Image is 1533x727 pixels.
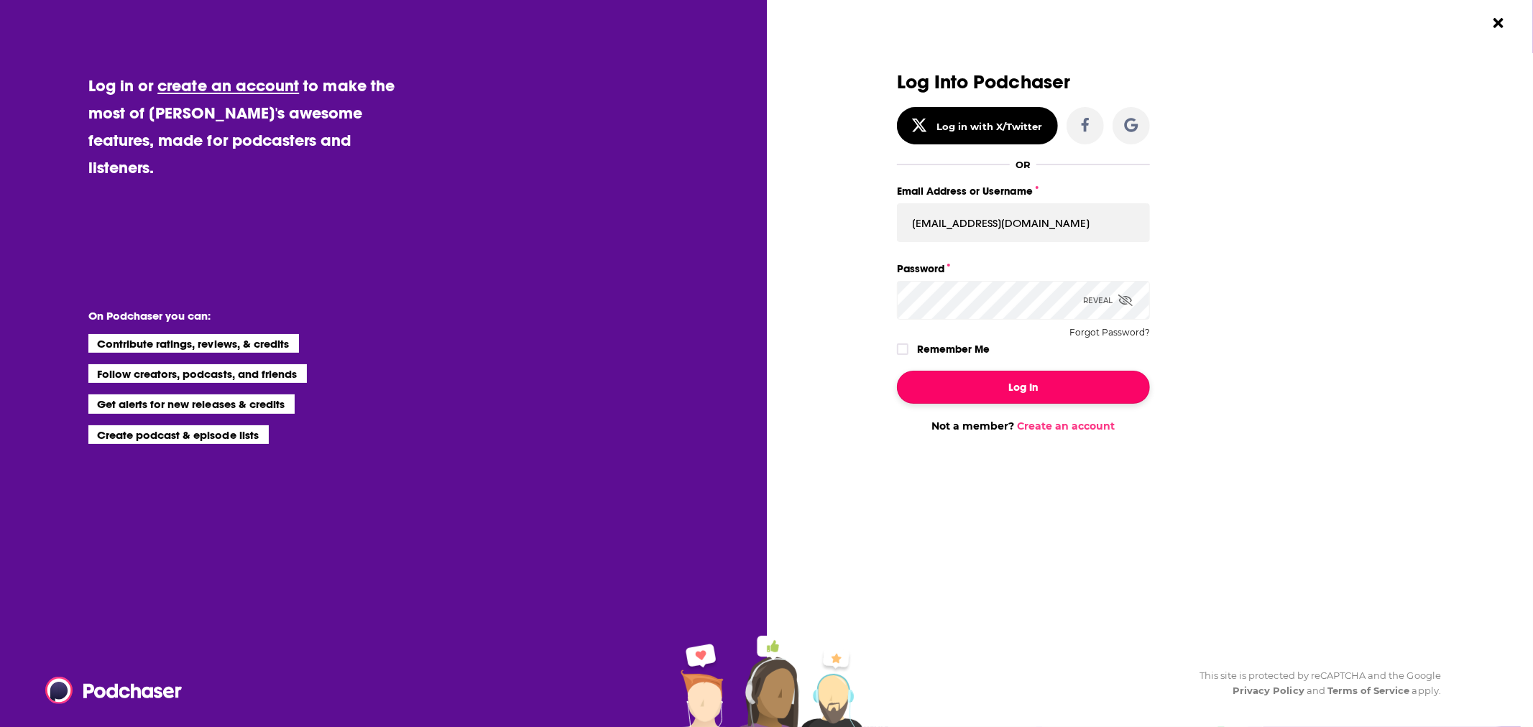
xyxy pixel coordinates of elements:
[936,121,1042,132] div: Log in with X/Twitter
[1485,9,1512,37] button: Close Button
[45,677,172,704] a: Podchaser - Follow, Share and Rate Podcasts
[45,677,183,704] img: Podchaser - Follow, Share and Rate Podcasts
[88,364,308,383] li: Follow creators, podcasts, and friends
[1083,281,1133,320] div: Reveal
[897,72,1150,93] h3: Log Into Podchaser
[157,75,299,96] a: create an account
[897,182,1150,200] label: Email Address or Username
[1188,668,1441,698] div: This site is protected by reCAPTCHA and the Google and apply.
[897,203,1150,242] input: Email Address or Username
[88,334,300,353] li: Contribute ratings, reviews, & credits
[1327,685,1410,696] a: Terms of Service
[897,371,1150,404] button: Log In
[897,107,1058,144] button: Log in with X/Twitter
[88,425,269,444] li: Create podcast & episode lists
[897,259,1150,278] label: Password
[897,420,1150,432] div: Not a member?
[918,340,990,358] label: Remember Me
[1233,685,1304,696] a: Privacy Policy
[88,309,376,323] li: On Podchaser you can:
[1017,420,1115,432] a: Create an account
[1069,328,1150,338] button: Forgot Password?
[1016,159,1031,170] div: OR
[88,394,295,413] li: Get alerts for new releases & credits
